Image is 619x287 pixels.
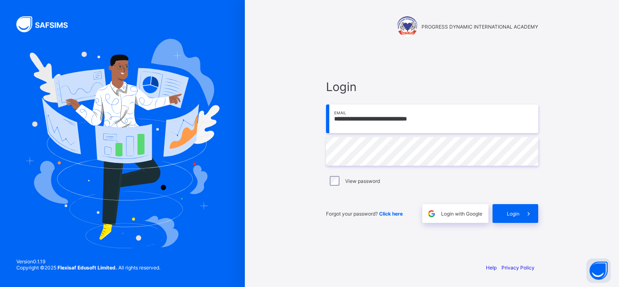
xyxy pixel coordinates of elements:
span: Login [507,211,519,217]
span: Version 0.1.19 [16,258,160,265]
a: Click here [379,211,403,217]
span: Forgot your password? [326,211,403,217]
span: PROGRESS DYNAMIC INTERNATIONAL ACADEMY [422,24,538,30]
strong: Flexisaf Edusoft Limited. [58,265,117,271]
a: Help [486,265,497,271]
img: SAFSIMS Logo [16,16,78,32]
img: Hero Image [25,39,220,248]
span: Copyright © 2025 All rights reserved. [16,265,160,271]
a: Privacy Policy [501,265,535,271]
span: Login with Google [441,211,482,217]
span: Login [326,80,538,94]
label: View password [345,178,380,184]
img: google.396cfc9801f0270233282035f929180a.svg [427,209,436,218]
button: Open asap [586,258,611,283]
